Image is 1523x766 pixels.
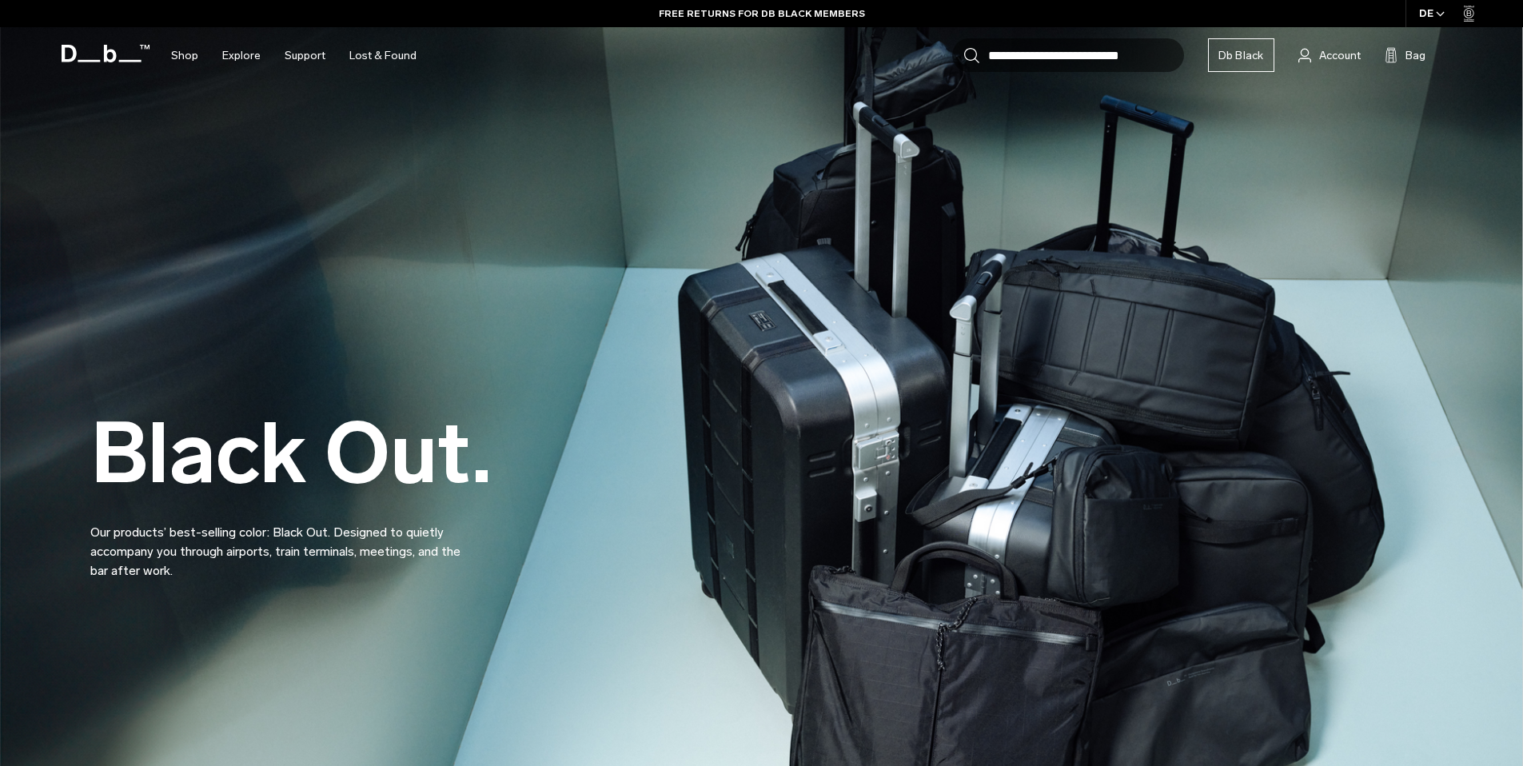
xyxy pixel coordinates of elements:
[349,27,417,84] a: Lost & Found
[1319,47,1361,64] span: Account
[1208,38,1274,72] a: Db Black
[90,412,492,496] h2: Black Out.
[1298,46,1361,65] a: Account
[1385,46,1425,65] button: Bag
[222,27,261,84] a: Explore
[1405,47,1425,64] span: Bag
[159,27,429,84] nav: Main Navigation
[90,504,474,580] p: Our products’ best-selling color: Black Out. Designed to quietly accompany you through airports, ...
[285,27,325,84] a: Support
[171,27,198,84] a: Shop
[659,6,865,21] a: FREE RETURNS FOR DB BLACK MEMBERS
